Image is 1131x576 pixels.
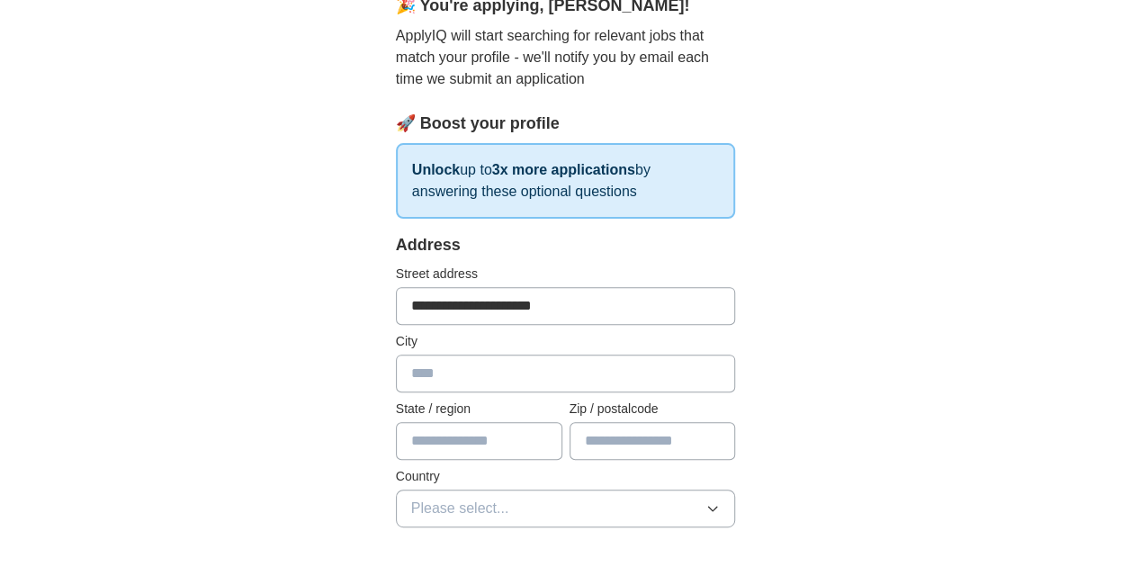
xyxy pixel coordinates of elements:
label: City [396,332,736,351]
strong: Unlock [412,162,460,177]
label: State / region [396,400,562,418]
label: Zip / postalcode [570,400,736,418]
label: Country [396,467,736,486]
p: up to by answering these optional questions [396,143,736,219]
label: Street address [396,265,736,283]
strong: 3x more applications [492,162,635,177]
span: Please select... [411,498,509,519]
button: Please select... [396,490,736,527]
div: Address [396,233,736,257]
p: ApplyIQ will start searching for relevant jobs that match your profile - we'll notify you by emai... [396,25,736,90]
div: 🚀 Boost your profile [396,112,736,136]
